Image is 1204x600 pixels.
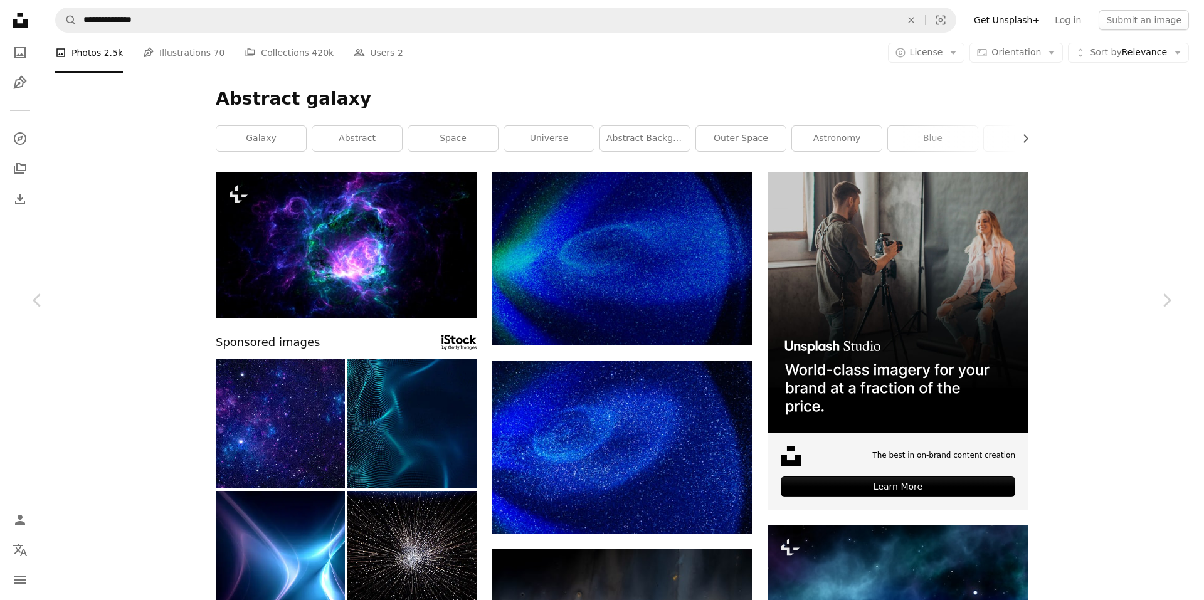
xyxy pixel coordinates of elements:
[216,172,477,318] img: Digitally Generated Star Field on Deep Galaxy
[1068,43,1189,63] button: Sort byRelevance
[1099,10,1189,30] button: Submit an image
[492,361,752,534] img: a close up of a blue object with stars in the background
[398,46,403,60] span: 2
[216,88,1028,110] h1: Abstract galaxy
[8,537,33,562] button: Language
[888,126,978,151] a: blue
[969,43,1063,63] button: Orientation
[245,33,334,73] a: Collections 420k
[8,186,33,211] a: Download History
[216,239,477,250] a: Digitally Generated Star Field on Deep Galaxy
[1090,47,1121,57] span: Sort by
[8,126,33,151] a: Explore
[1129,240,1204,361] a: Next
[696,126,786,151] a: outer space
[504,126,594,151] a: universe
[792,126,882,151] a: astronomy
[354,33,403,73] a: Users 2
[216,126,306,151] a: galaxy
[347,359,477,488] img: Abstract network of digital particles
[966,10,1047,30] a: Get Unsplash+
[55,8,956,33] form: Find visuals sitewide
[8,156,33,181] a: Collections
[984,126,1074,151] a: infinity
[312,46,334,60] span: 420k
[781,476,1015,497] div: Learn More
[408,126,498,151] a: space
[600,126,690,151] a: abstract background
[143,33,224,73] a: Illustrations 70
[897,8,925,32] button: Clear
[492,253,752,264] a: a blue and green background with stars
[8,507,33,532] a: Log in / Sign up
[768,172,1028,510] a: The best in on-brand content creationLearn More
[910,47,943,57] span: License
[888,43,965,63] button: License
[8,70,33,95] a: Illustrations
[214,46,225,60] span: 70
[8,567,33,592] button: Menu
[1090,46,1167,59] span: Relevance
[926,8,956,32] button: Visual search
[312,126,402,151] a: abstract
[492,441,752,453] a: a close up of a blue object with stars in the background
[991,47,1041,57] span: Orientation
[8,40,33,65] a: Photos
[216,334,320,352] span: Sponsored images
[1047,10,1089,30] a: Log in
[781,446,801,466] img: file-1631678316303-ed18b8b5cb9cimage
[216,359,345,488] img: Blue nebula
[768,172,1028,433] img: file-1715651741414-859baba4300dimage
[872,450,1015,461] span: The best in on-brand content creation
[56,8,77,32] button: Search Unsplash
[1014,126,1028,151] button: scroll list to the right
[492,172,752,345] img: a blue and green background with stars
